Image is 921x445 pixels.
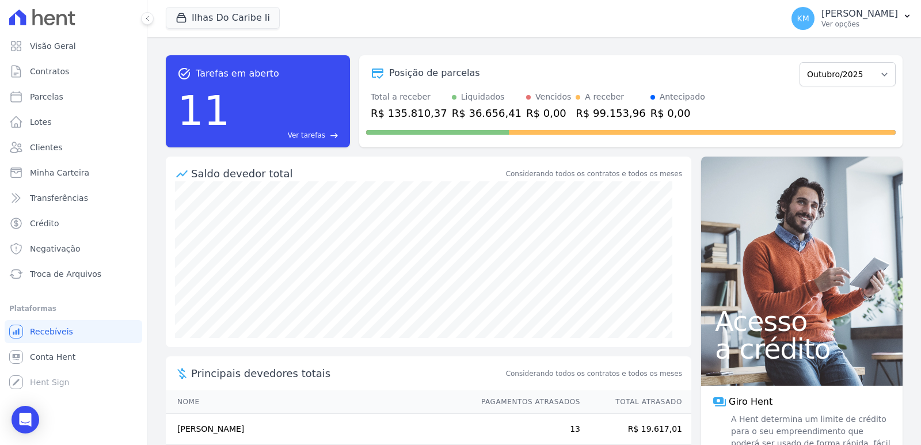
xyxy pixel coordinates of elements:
button: KM [PERSON_NAME] Ver opções [782,2,921,35]
th: Pagamentos Atrasados [470,390,581,414]
span: KM [797,14,809,22]
span: task_alt [177,67,191,81]
th: Total Atrasado [581,390,691,414]
div: R$ 0,00 [650,105,705,121]
a: Contratos [5,60,142,83]
a: Negativação [5,237,142,260]
td: [PERSON_NAME] [166,414,470,445]
span: a crédito [715,335,889,363]
span: Lotes [30,116,52,128]
span: Negativação [30,243,81,254]
div: Antecipado [660,91,705,103]
span: Giro Hent [729,395,772,409]
a: Transferências [5,187,142,210]
span: Considerando todos os contratos e todos os meses [506,368,682,379]
td: 13 [470,414,581,445]
span: Ver tarefas [288,130,325,140]
a: Clientes [5,136,142,159]
a: Conta Hent [5,345,142,368]
div: Plataformas [9,302,138,315]
span: Transferências [30,192,88,204]
span: Acesso [715,307,889,335]
button: Ilhas Do Caribe Ii [166,7,280,29]
span: Contratos [30,66,69,77]
div: Liquidados [461,91,505,103]
div: Open Intercom Messenger [12,406,39,433]
span: Parcelas [30,91,63,102]
p: [PERSON_NAME] [821,8,898,20]
div: R$ 36.656,41 [452,105,522,121]
div: Posição de parcelas [389,66,480,80]
span: Minha Carteira [30,167,89,178]
span: Troca de Arquivos [30,268,101,280]
span: Recebíveis [30,326,73,337]
a: Visão Geral [5,35,142,58]
div: R$ 99.153,96 [576,105,645,121]
a: Lotes [5,111,142,134]
td: R$ 19.617,01 [581,414,691,445]
th: Nome [166,390,470,414]
div: 11 [177,81,230,140]
span: Tarefas em aberto [196,67,279,81]
a: Crédito [5,212,142,235]
span: east [330,131,338,140]
a: Recebíveis [5,320,142,343]
div: Vencidos [535,91,571,103]
span: Visão Geral [30,40,76,52]
p: Ver opções [821,20,898,29]
div: Considerando todos os contratos e todos os meses [506,169,682,179]
div: Saldo devedor total [191,166,504,181]
a: Parcelas [5,85,142,108]
div: R$ 0,00 [526,105,571,121]
a: Ver tarefas east [235,130,338,140]
span: Clientes [30,142,62,153]
a: Minha Carteira [5,161,142,184]
div: Total a receber [371,91,447,103]
a: Troca de Arquivos [5,263,142,286]
span: Principais devedores totais [191,366,504,381]
div: A receber [585,91,624,103]
span: Crédito [30,218,59,229]
span: Conta Hent [30,351,75,363]
div: R$ 135.810,37 [371,105,447,121]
